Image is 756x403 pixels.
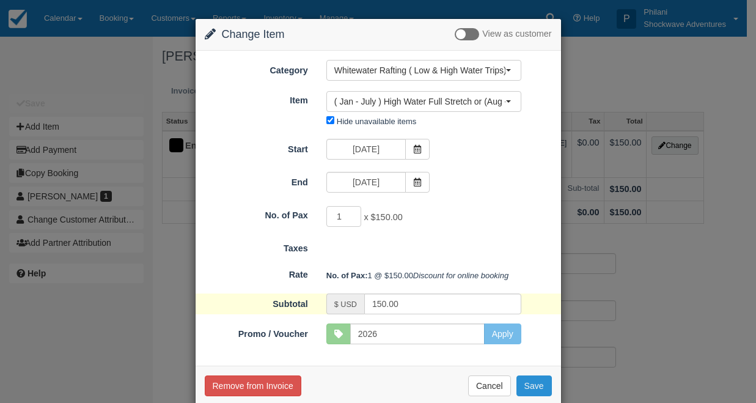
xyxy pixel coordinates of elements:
[326,271,368,280] strong: No. of Pax
[482,29,551,39] span: View as customer
[326,91,521,112] button: ( Jan - July ) High Water Full Stretch or (Aug - Dec) Low Water Full Stretch Rafting
[334,300,357,309] small: $ USD
[468,375,511,396] button: Cancel
[484,324,521,344] button: Apply
[337,117,416,126] label: Hide unavailable items
[516,375,552,396] button: Save
[196,205,317,222] label: No. of Pax
[196,172,317,189] label: End
[196,139,317,156] label: Start
[205,375,301,396] button: Remove from Invoice
[317,265,561,286] div: 1 @ $150.00
[196,324,317,341] label: Promo / Voucher
[196,264,317,281] label: Rate
[326,60,521,81] button: Whitewater Rafting ( Low & High Water Trips)
[413,271,508,280] em: Discount for online booking
[364,213,402,223] span: x $150.00
[196,60,317,77] label: Category
[196,238,317,255] label: Taxes
[196,90,317,107] label: Item
[196,294,317,311] label: Subtotal
[334,95,505,108] span: ( Jan - July ) High Water Full Stretch or (Aug - Dec) Low Water Full Stretch Rafting
[222,28,285,40] span: Change Item
[334,64,505,76] span: Whitewater Rafting ( Low & High Water Trips)
[326,206,362,227] input: No. of Pax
